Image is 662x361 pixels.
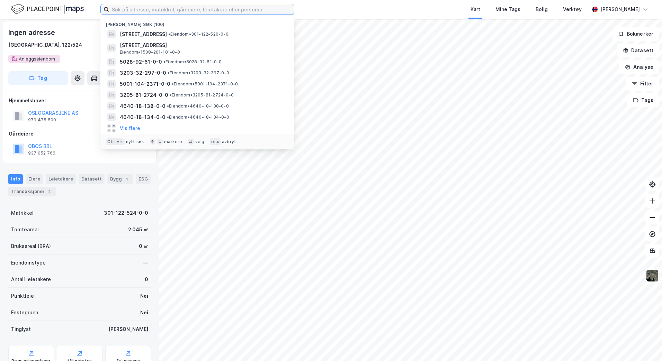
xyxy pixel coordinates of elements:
[11,292,34,300] div: Punktleie
[600,5,640,13] div: [PERSON_NAME]
[108,325,148,333] div: [PERSON_NAME]
[136,174,151,184] div: ESG
[168,31,170,37] span: •
[11,325,31,333] div: Tinglyst
[11,275,51,284] div: Antall leietakere
[167,103,229,109] span: Eiendom • 4640-18-138-0-0
[8,27,56,38] div: Ingen adresse
[100,16,294,29] div: [PERSON_NAME] søk (100)
[164,139,182,145] div: markere
[26,174,43,184] div: Eiere
[167,103,169,109] span: •
[563,5,582,13] div: Verktøy
[495,5,520,13] div: Mine Tags
[120,58,162,66] span: 5028-92-61-0-0
[120,113,165,121] span: 4640-18-134-0-0
[172,81,238,87] span: Eiendom • 5001-104-2371-0-0
[120,41,286,49] span: [STREET_ADDRESS]
[139,242,148,250] div: 0 ㎡
[140,308,148,317] div: Nei
[120,49,180,55] span: Eiendom • 1508-201-101-0-0
[8,187,56,196] div: Transaksjoner
[163,59,165,64] span: •
[79,174,105,184] div: Datasett
[106,138,125,145] div: Ctrl + k
[163,59,222,65] span: Eiendom • 5028-92-61-0-0
[120,102,165,110] span: 4640-18-138-0-0
[120,91,168,99] span: 3205-81-2724-0-0
[167,114,169,120] span: •
[11,209,34,217] div: Matrikkel
[120,69,166,77] span: 3203-32-297-0-0
[11,225,39,234] div: Tomteareal
[123,176,130,183] div: 1
[619,60,659,74] button: Analyse
[11,3,84,15] img: logo.f888ab2527a4732fd821a326f86c7f29.svg
[168,70,229,76] span: Eiendom • 3203-32-297-0-0
[9,96,151,105] div: Hjemmelshaver
[170,92,234,98] span: Eiendom • 3205-81-2724-0-0
[104,209,148,217] div: 301-122-524-0-0
[627,93,659,107] button: Tags
[46,174,76,184] div: Leietakere
[28,150,55,156] div: 937 052 766
[28,117,56,123] div: 979 475 500
[120,80,170,88] span: 5001-104-2371-0-0
[8,71,68,85] button: Tag
[8,174,23,184] div: Info
[128,225,148,234] div: 2 045 ㎡
[168,70,170,75] span: •
[210,138,221,145] div: esc
[11,259,46,267] div: Eiendomstype
[646,269,659,282] img: 9k=
[120,124,140,132] button: Vis flere
[46,188,53,195] div: 4
[627,328,662,361] iframe: Chat Widget
[126,139,144,145] div: nytt søk
[109,4,294,15] input: Søk på adresse, matrikkel, gårdeiere, leietakere eller personer
[145,275,148,284] div: 0
[8,41,82,49] div: [GEOGRAPHIC_DATA], 122/524
[612,27,659,41] button: Bokmerker
[627,328,662,361] div: Kontrollprogram for chat
[195,139,205,145] div: velg
[140,292,148,300] div: Nei
[9,130,151,138] div: Gårdeiere
[143,259,148,267] div: —
[167,114,229,120] span: Eiendom • 4640-18-134-0-0
[170,92,172,98] span: •
[222,139,236,145] div: avbryt
[626,77,659,91] button: Filter
[11,242,51,250] div: Bruksareal (BRA)
[107,174,133,184] div: Bygg
[11,308,38,317] div: Festegrunn
[617,44,659,57] button: Datasett
[536,5,548,13] div: Bolig
[471,5,480,13] div: Kart
[172,81,174,86] span: •
[120,30,167,38] span: [STREET_ADDRESS]
[168,31,229,37] span: Eiendom • 301-122-520-0-0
